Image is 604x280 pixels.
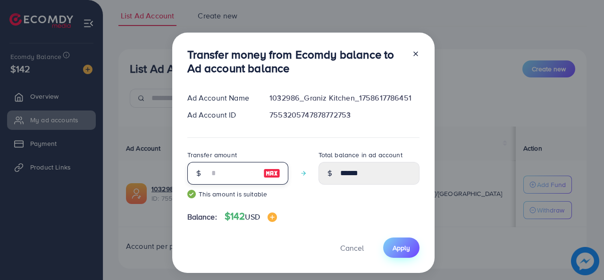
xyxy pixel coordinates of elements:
[262,93,427,103] div: 1032986_Graniz Kitchen_1758617786451
[340,243,364,253] span: Cancel
[262,110,427,120] div: 7553205747878772753
[187,189,288,199] small: This amount is suitable
[187,212,217,222] span: Balance:
[383,238,419,258] button: Apply
[268,212,277,222] img: image
[263,168,280,179] img: image
[187,150,237,160] label: Transfer amount
[225,211,277,222] h4: $142
[187,190,196,198] img: guide
[393,243,410,253] span: Apply
[328,238,376,258] button: Cancel
[180,93,262,103] div: Ad Account Name
[319,150,403,160] label: Total balance in ad account
[245,212,260,222] span: USD
[187,48,404,75] h3: Transfer money from Ecomdy balance to Ad account balance
[180,110,262,120] div: Ad Account ID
